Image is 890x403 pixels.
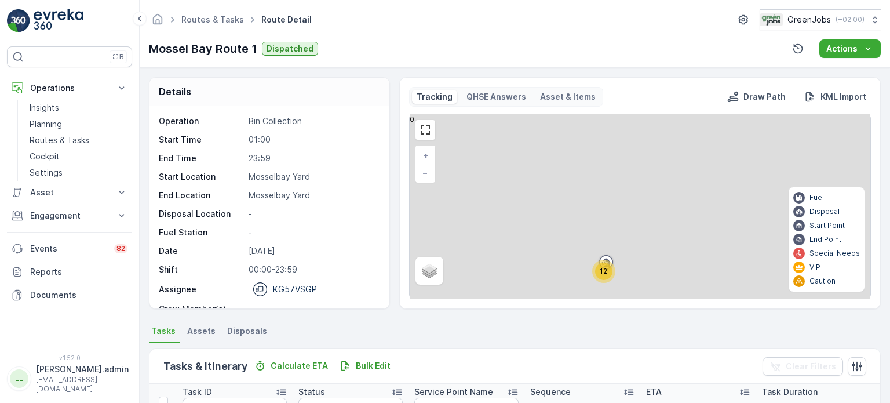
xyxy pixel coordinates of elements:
a: Documents [7,284,132,307]
p: Fuel [809,193,824,202]
p: Disposal Location [159,208,244,220]
p: Disposal [809,207,840,216]
p: Assignee [159,284,196,295]
p: End Point [809,235,841,244]
p: Reports [30,266,127,278]
button: Asset [7,181,132,204]
p: Asset [30,187,109,198]
a: View Fullscreen [417,121,434,139]
a: Zoom In [417,147,434,164]
span: Assets [187,325,216,337]
p: Operation [159,115,244,127]
p: [DATE] [249,245,377,257]
button: Operations [7,77,132,100]
p: End Time [159,153,244,164]
p: VIP [809,263,820,272]
p: QHSE Answers [466,91,526,103]
p: Start Location [159,171,244,183]
p: Planning [30,118,62,130]
p: Calculate ETA [271,360,328,372]
a: Routes & Tasks [25,132,132,148]
span: v 1.52.0 [7,354,132,361]
p: Sequence [530,386,571,398]
p: Actions [826,43,858,55]
p: Caution [809,277,836,286]
a: Layers [417,258,442,284]
p: Settings [30,167,63,179]
button: Draw Path [723,90,790,104]
p: Asset & Items [540,91,596,103]
p: Bin Collection [249,115,377,127]
p: Documents [30,289,127,301]
p: GreenJobs [787,14,831,26]
p: Routes & Tasks [30,135,89,146]
p: KML Import [820,91,866,103]
p: Task Duration [762,386,818,398]
a: Events82 [7,237,132,260]
a: Zoom Out [417,164,434,181]
a: Homepage [151,17,164,27]
p: Operations [30,82,109,94]
p: Details [159,85,191,99]
p: Mossel Bay Route 1 [149,40,257,57]
p: [PERSON_NAME].admin [36,364,129,375]
a: Insights [25,100,132,116]
span: Tasks [151,325,176,337]
p: Tasks & Itinerary [163,358,247,375]
p: Status [298,386,325,398]
p: ⌘B [112,52,124,61]
p: [EMAIL_ADDRESS][DOMAIN_NAME] [36,375,129,394]
p: - [249,227,377,238]
p: Fuel Station [159,227,244,238]
p: Dispatched [267,43,313,55]
img: logo [7,9,30,32]
p: Insights [30,102,59,114]
span: Route Detail [259,14,314,26]
p: End Location [159,190,244,201]
p: Tracking [417,91,453,103]
a: Reports [7,260,132,284]
span: − [422,168,428,177]
a: Routes & Tasks [181,14,244,24]
a: Settings [25,165,132,181]
p: 23:59 [249,153,377,164]
p: Bulk Edit [356,360,391,372]
p: Crew Member(s) [159,303,244,315]
p: - [249,208,377,220]
button: KML Import [800,90,871,104]
button: GreenJobs(+02:00) [760,9,881,30]
p: Mosselbay Yard [249,171,377,183]
p: ( +02:00 ) [836,15,865,24]
div: 0 [410,114,870,299]
button: Engagement [7,204,132,227]
p: Service Point Name [414,386,493,398]
button: Bulk Edit [335,359,395,373]
p: Start Time [159,134,244,146]
p: Date [159,245,244,257]
p: Draw Path [743,91,786,103]
button: Actions [819,39,881,58]
img: Green_Jobs_Logo.png [760,13,783,26]
span: Disposals [227,325,267,337]
button: Calculate ETA [250,359,333,373]
button: Clear Filters [763,357,843,376]
button: LL[PERSON_NAME].admin[EMAIL_ADDRESS][DOMAIN_NAME] [7,364,132,394]
p: 01:00 [249,134,377,146]
p: Clear Filters [786,361,836,372]
div: 12 [592,260,615,283]
p: 82 [116,244,125,253]
p: ETA [646,386,662,398]
p: Start Point [809,221,845,230]
img: logo_light-DOdMpM7g.png [34,9,83,32]
p: KG57VSGP [273,284,317,295]
a: Cockpit [25,148,132,165]
span: 12 [600,267,607,275]
p: - [249,303,377,315]
span: + [423,150,428,160]
p: Events [30,243,107,255]
p: Special Needs [809,249,860,258]
p: 00:00-23:59 [249,264,377,275]
p: Task ID [183,386,212,398]
a: Planning [25,116,132,132]
div: LL [10,369,28,388]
